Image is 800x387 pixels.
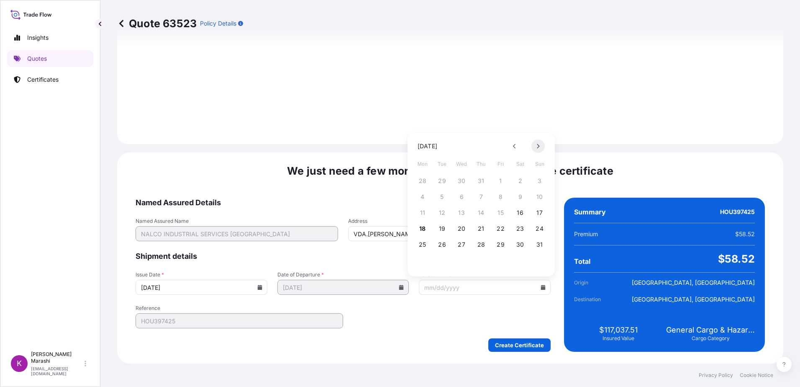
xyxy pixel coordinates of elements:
span: We just need a few more details before we issue the certificate [287,164,613,178]
input: mm/dd/yyyy [277,280,409,295]
span: Named Assured Name [136,218,338,224]
span: Friday [493,156,508,173]
span: [GEOGRAPHIC_DATA], [GEOGRAPHIC_DATA] [632,295,755,304]
span: [GEOGRAPHIC_DATA], [GEOGRAPHIC_DATA] [632,279,755,287]
span: Total [574,257,590,266]
p: [PERSON_NAME] Marashi [31,351,83,364]
span: Shipment details [136,251,551,261]
span: Origin [574,279,621,287]
input: mm/dd/yyyy [419,280,551,295]
span: Tuesday [435,156,450,173]
span: Cargo Category [692,335,730,342]
span: Destination [574,295,621,304]
button: 17 [533,206,546,219]
span: K [17,359,22,368]
button: 21 [474,222,488,235]
a: Cookie Notice [740,372,773,379]
button: 29 [494,238,508,251]
button: 16 [513,206,527,219]
span: Thursday [474,156,489,173]
span: HOU397425 [720,208,755,216]
input: mm/dd/yyyy [136,280,267,295]
p: Certificates [27,75,59,84]
p: [EMAIL_ADDRESS][DOMAIN_NAME] [31,366,83,376]
button: 24 [533,222,546,235]
span: General Cargo & Hazardous Cargo (IMO) [666,325,755,335]
span: Address [348,218,551,224]
p: Policy Details [200,19,236,28]
p: Quotes [27,54,47,63]
a: Certificates [7,71,93,88]
span: Date of Departure [277,271,409,278]
span: Premium [574,230,598,238]
span: Sunday [532,156,547,173]
span: Issue Date [136,271,267,278]
button: 26 [436,238,449,251]
button: 31 [533,238,546,251]
button: Create Certificate [488,338,551,352]
button: 27 [455,238,468,251]
button: 30 [513,238,527,251]
button: 19 [436,222,449,235]
p: Quote 63523 [117,17,197,30]
input: Cargo owner address [348,226,551,241]
a: Privacy Policy [699,372,733,379]
span: $58.52 [718,252,755,266]
a: Insights [7,29,93,46]
p: Insights [27,34,49,42]
span: Summary [574,208,606,216]
span: Reference [136,305,343,312]
span: Monday [415,156,430,173]
span: $117,037.51 [599,325,638,335]
a: Quotes [7,50,93,67]
span: Named Assured Details [136,198,551,208]
button: 25 [416,238,429,251]
button: 28 [474,238,488,251]
span: Saturday [513,156,528,173]
span: Insured Value [603,335,634,342]
button: 23 [513,222,527,235]
span: Wednesday [454,156,469,173]
input: Your internal reference [136,313,343,328]
span: $58.52 [735,230,755,238]
div: [DATE] [418,141,437,151]
button: 22 [494,222,508,235]
button: 18 [416,222,429,235]
p: Create Certificate [495,341,544,349]
button: 20 [455,222,468,235]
